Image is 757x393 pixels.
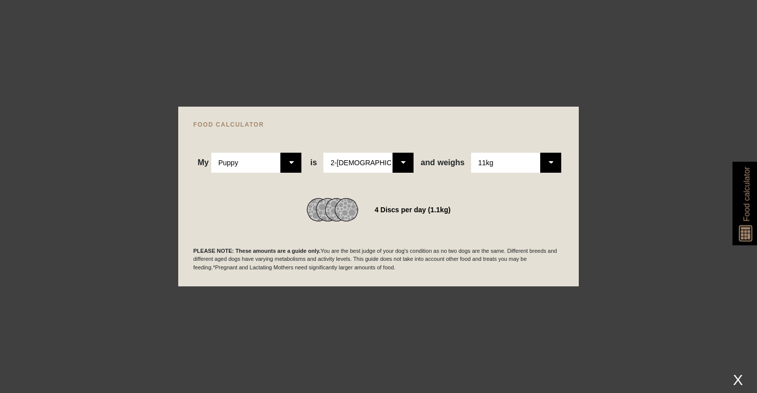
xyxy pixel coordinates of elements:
[193,247,564,272] p: You are the best judge of your dog's condition as no two dogs are the same. Different breeds and ...
[198,158,209,167] span: My
[740,167,752,221] span: Food calculator
[421,158,437,167] span: and
[421,158,465,167] span: weighs
[374,203,451,217] div: 4 Discs per day (1.1kg)
[310,158,317,167] span: is
[193,248,320,254] b: PLEASE NOTE: These amounts are a guide only.
[729,371,747,388] div: X
[193,122,564,128] h4: FOOD CALCULATOR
